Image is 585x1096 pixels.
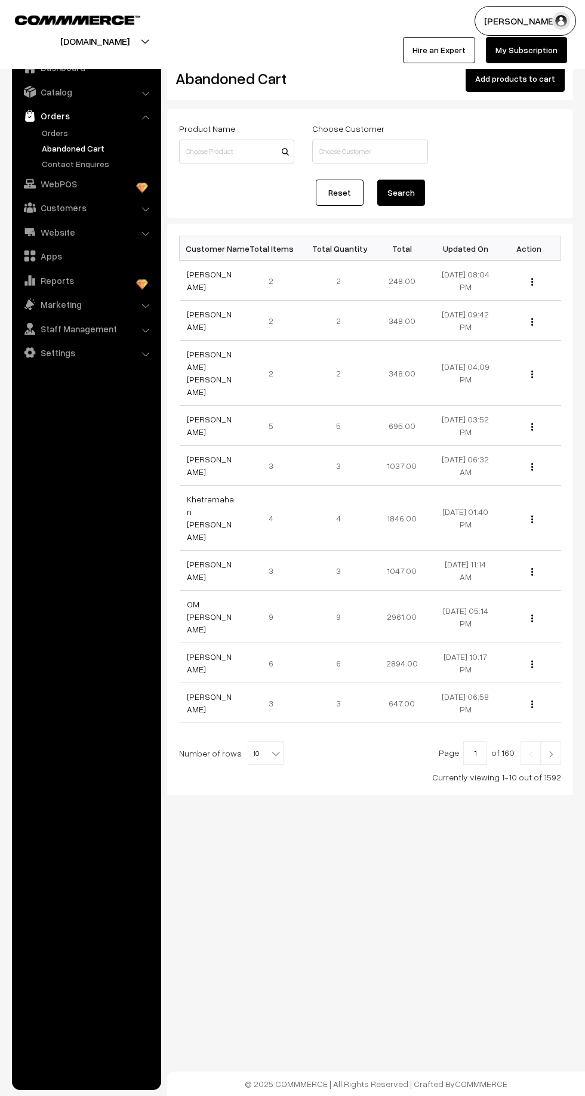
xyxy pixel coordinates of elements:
[187,269,232,292] a: [PERSON_NAME]
[307,683,371,723] td: 3
[15,270,157,291] a: Reports
[434,446,498,486] td: [DATE] 06:32 AM
[176,69,293,88] h2: Abandoned Cart
[187,599,232,634] a: OM [PERSON_NAME]
[434,301,498,341] td: [DATE] 09:42 PM
[243,236,307,261] th: Total Items
[307,551,371,591] td: 3
[434,551,498,591] td: [DATE] 11:14 AM
[167,1072,585,1096] footer: © 2025 COMMMERCE | All Rights Reserved | Crafted By
[307,643,371,683] td: 6
[370,261,434,301] td: 248.00
[243,551,307,591] td: 3
[403,37,475,63] a: Hire an Expert
[243,301,307,341] td: 2
[370,643,434,683] td: 2894.00
[455,1079,507,1089] a: COMMMERCE
[370,301,434,341] td: 348.00
[370,551,434,591] td: 1047.00
[434,486,498,551] td: [DATE] 01:40 PM
[525,751,536,758] img: Left
[180,236,244,261] th: Customer Name
[316,180,364,206] a: Reset
[434,591,498,643] td: [DATE] 05:14 PM
[307,591,371,643] td: 9
[243,406,307,446] td: 5
[187,494,234,542] a: Khetramahan [PERSON_NAME]
[187,414,232,437] a: [PERSON_NAME]
[39,158,157,170] a: Contact Enquires
[243,446,307,486] td: 3
[531,463,533,471] img: Menu
[434,261,498,301] td: [DATE] 08:04 PM
[531,278,533,286] img: Menu
[370,591,434,643] td: 2961.00
[434,236,498,261] th: Updated On
[15,221,157,243] a: Website
[243,261,307,301] td: 2
[312,140,427,163] input: Choose Customer
[531,660,533,668] img: Menu
[187,349,232,397] a: [PERSON_NAME] [PERSON_NAME]
[243,486,307,551] td: 4
[491,748,515,758] span: of 160
[187,309,232,332] a: [PERSON_NAME]
[531,318,533,326] img: Menu
[531,615,533,622] img: Menu
[486,37,567,63] a: My Subscription
[15,197,157,218] a: Customers
[370,486,434,551] td: 1846.00
[434,406,498,446] td: [DATE] 03:52 PM
[531,371,533,378] img: Menu
[187,652,232,674] a: [PERSON_NAME]
[179,747,242,760] span: Number of rows
[15,318,157,339] a: Staff Management
[243,341,307,406] td: 2
[312,122,384,135] label: Choose Customer
[307,486,371,551] td: 4
[307,301,371,341] td: 2
[531,568,533,576] img: Menu
[15,81,157,103] a: Catalog
[307,236,371,261] th: Total Quantity
[179,140,294,163] input: Choose Product
[307,406,371,446] td: 5
[377,180,425,206] button: Search
[15,245,157,267] a: Apps
[187,559,232,582] a: [PERSON_NAME]
[434,683,498,723] td: [DATE] 06:58 PM
[531,700,533,708] img: Menu
[15,105,157,126] a: Orders
[243,643,307,683] td: 6
[497,236,561,261] th: Action
[531,515,533,523] img: Menu
[15,12,119,26] a: COMMMERCE
[15,173,157,194] a: WebPOS
[434,643,498,683] td: [DATE] 10:17 PM
[243,683,307,723] td: 3
[179,122,235,135] label: Product Name
[370,446,434,486] td: 1037.00
[546,751,556,758] img: Right
[243,591,307,643] td: 9
[39,126,157,139] a: Orders
[39,142,157,155] a: Abandoned Cart
[15,294,157,315] a: Marketing
[370,406,434,446] td: 695.00
[434,341,498,406] td: [DATE] 04:09 PM
[307,341,371,406] td: 2
[475,6,576,36] button: [PERSON_NAME]
[307,261,371,301] td: 2
[370,341,434,406] td: 348.00
[370,683,434,723] td: 647.00
[187,454,232,477] a: [PERSON_NAME]
[370,236,434,261] th: Total
[187,691,232,714] a: [PERSON_NAME]
[248,742,283,765] span: 10
[15,16,140,24] img: COMMMERCE
[439,748,459,758] span: Page
[466,66,565,92] button: Add products to cart
[179,771,561,783] div: Currently viewing 1-10 out of 1592
[15,342,157,363] a: Settings
[248,741,284,765] span: 10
